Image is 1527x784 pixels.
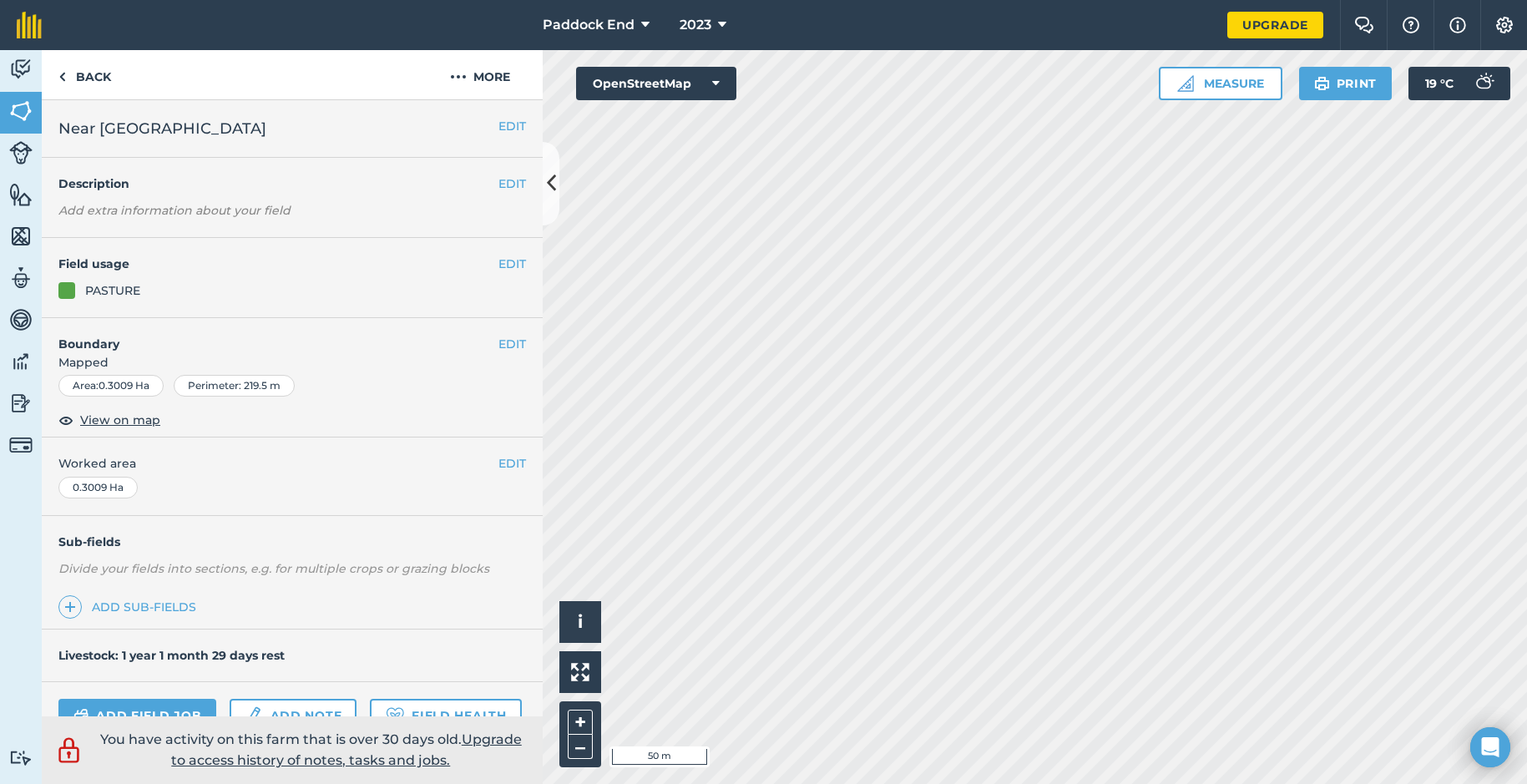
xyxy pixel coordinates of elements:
button: + [568,710,593,735]
h4: Field usage [58,255,498,273]
img: svg+xml;base64,PHN2ZyB4bWxucz0iaHR0cDovL3d3dy53My5vcmcvMjAwMC9zdmciIHdpZHRoPSIxNyIgaGVpZ2h0PSIxNy... [1449,15,1466,35]
button: View on map [58,410,160,430]
img: A question mark icon [1401,17,1421,33]
img: svg+xml;base64,PHN2ZyB4bWxucz0iaHR0cDovL3d3dy53My5vcmcvMjAwMC9zdmciIHdpZHRoPSIxOCIgaGVpZ2h0PSIyNC... [58,410,73,430]
img: A cog icon [1494,17,1514,33]
img: svg+xml;base64,PD94bWwgdmVyc2lvbj0iMS4wIiBlbmNvZGluZz0idXRmLTgiPz4KPCEtLSBHZW5lcmF0b3I6IEFkb2JlIE... [245,706,263,726]
img: Four arrows, one pointing top left, one top right, one bottom right and the last bottom left [571,663,589,681]
a: Add note [230,699,356,732]
h4: Boundary [42,318,498,353]
img: svg+xml;base64,PHN2ZyB4bWxucz0iaHR0cDovL3d3dy53My5vcmcvMjAwMC9zdmciIHdpZHRoPSI1NiIgaGVpZ2h0PSI2MC... [9,99,33,124]
span: Paddock End [543,15,635,35]
a: Field Health [370,699,521,732]
img: svg+xml;base64,PD94bWwgdmVyc2lvbj0iMS4wIiBlbmNvZGluZz0idXRmLTgiPz4KPCEtLSBHZW5lcmF0b3I6IEFkb2JlIE... [9,141,33,164]
div: 0.3009 Ha [58,477,138,498]
img: svg+xml;base64,PHN2ZyB4bWxucz0iaHR0cDovL3d3dy53My5vcmcvMjAwMC9zdmciIHdpZHRoPSIxOSIgaGVpZ2h0PSIyNC... [1314,73,1330,94]
span: Worked area [58,454,526,473]
img: Two speech bubbles overlapping with the left bubble in the forefront [1354,17,1374,33]
img: svg+xml;base64,PHN2ZyB4bWxucz0iaHR0cDovL3d3dy53My5vcmcvMjAwMC9zdmciIHdpZHRoPSIyMCIgaGVpZ2h0PSIyNC... [450,67,467,87]
span: 2023 [680,15,711,35]
img: fieldmargin Logo [17,12,42,38]
p: You have activity on this farm that is over 30 days old. [92,729,530,771]
img: svg+xml;base64,PD94bWwgdmVyc2lvbj0iMS4wIiBlbmNvZGluZz0idXRmLTgiPz4KPCEtLSBHZW5lcmF0b3I6IEFkb2JlIE... [9,750,33,766]
div: Perimeter : 219.5 m [174,375,295,397]
span: View on map [80,411,160,429]
img: svg+xml;base64,PHN2ZyB4bWxucz0iaHR0cDovL3d3dy53My5vcmcvMjAwMC9zdmciIHdpZHRoPSI1NiIgaGVpZ2h0PSI2MC... [9,182,33,207]
img: svg+xml;base64,PD94bWwgdmVyc2lvbj0iMS4wIiBlbmNvZGluZz0idXRmLTgiPz4KPCEtLSBHZW5lcmF0b3I6IEFkb2JlIE... [9,266,33,291]
h4: Livestock: 1 year 1 month 29 days rest [58,648,285,663]
span: 19 ° C [1425,67,1454,100]
em: Divide your fields into sections, e.g. for multiple crops or grazing blocks [58,561,489,576]
button: EDIT [498,175,526,193]
img: svg+xml;base64,PD94bWwgdmVyc2lvbj0iMS4wIiBlbmNvZGluZz0idXRmLTgiPz4KPCEtLSBHZW5lcmF0b3I6IEFkb2JlIE... [9,57,33,82]
button: EDIT [498,454,526,473]
div: Area : 0.3009 Ha [58,375,164,397]
a: Upgrade [1227,12,1323,38]
img: svg+xml;base64,PD94bWwgdmVyc2lvbj0iMS4wIiBlbmNvZGluZz0idXRmLTgiPz4KPCEtLSBHZW5lcmF0b3I6IEFkb2JlIE... [1467,67,1500,100]
button: – [568,735,593,759]
button: More [417,50,543,99]
img: svg+xml;base64,PD94bWwgdmVyc2lvbj0iMS4wIiBlbmNvZGluZz0idXRmLTgiPz4KPCEtLSBHZW5lcmF0b3I6IEFkb2JlIE... [9,433,33,457]
div: Open Intercom Messenger [1470,727,1510,767]
span: Mapped [42,353,543,372]
button: EDIT [498,255,526,273]
img: svg+xml;base64,PD94bWwgdmVyc2lvbj0iMS4wIiBlbmNvZGluZz0idXRmLTgiPz4KPCEtLSBHZW5lcmF0b3I6IEFkb2JlIE... [54,735,83,766]
span: i [578,611,583,632]
button: OpenStreetMap [576,67,736,100]
span: Near [GEOGRAPHIC_DATA] [58,117,266,140]
h4: Sub-fields [42,533,543,551]
a: Add field job [58,699,216,732]
h4: Description [58,175,526,193]
button: Measure [1159,67,1282,100]
img: svg+xml;base64,PHN2ZyB4bWxucz0iaHR0cDovL3d3dy53My5vcmcvMjAwMC9zdmciIHdpZHRoPSI5IiBoZWlnaHQ9IjI0Ii... [58,67,66,87]
button: 19 °C [1408,67,1510,100]
button: EDIT [498,117,526,135]
button: Print [1299,67,1393,100]
img: svg+xml;base64,PHN2ZyB4bWxucz0iaHR0cDovL3d3dy53My5vcmcvMjAwMC9zdmciIHdpZHRoPSIxNCIgaGVpZ2h0PSIyNC... [64,597,76,617]
div: PASTURE [85,281,140,300]
img: Ruler icon [1177,75,1194,92]
img: svg+xml;base64,PD94bWwgdmVyc2lvbj0iMS4wIiBlbmNvZGluZz0idXRmLTgiPz4KPCEtLSBHZW5lcmF0b3I6IEFkb2JlIE... [9,307,33,332]
img: svg+xml;base64,PD94bWwgdmVyc2lvbj0iMS4wIiBlbmNvZGluZz0idXRmLTgiPz4KPCEtLSBHZW5lcmF0b3I6IEFkb2JlIE... [73,706,89,726]
img: svg+xml;base64,PD94bWwgdmVyc2lvbj0iMS4wIiBlbmNvZGluZz0idXRmLTgiPz4KPCEtLSBHZW5lcmF0b3I6IEFkb2JlIE... [9,349,33,374]
em: Add extra information about your field [58,203,291,218]
img: svg+xml;base64,PD94bWwgdmVyc2lvbj0iMS4wIiBlbmNvZGluZz0idXRmLTgiPz4KPCEtLSBHZW5lcmF0b3I6IEFkb2JlIE... [9,391,33,416]
img: svg+xml;base64,PHN2ZyB4bWxucz0iaHR0cDovL3d3dy53My5vcmcvMjAwMC9zdmciIHdpZHRoPSI1NiIgaGVpZ2h0PSI2MC... [9,224,33,249]
button: EDIT [498,335,526,353]
a: Add sub-fields [58,595,203,619]
a: Back [42,50,128,99]
button: i [559,601,601,643]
